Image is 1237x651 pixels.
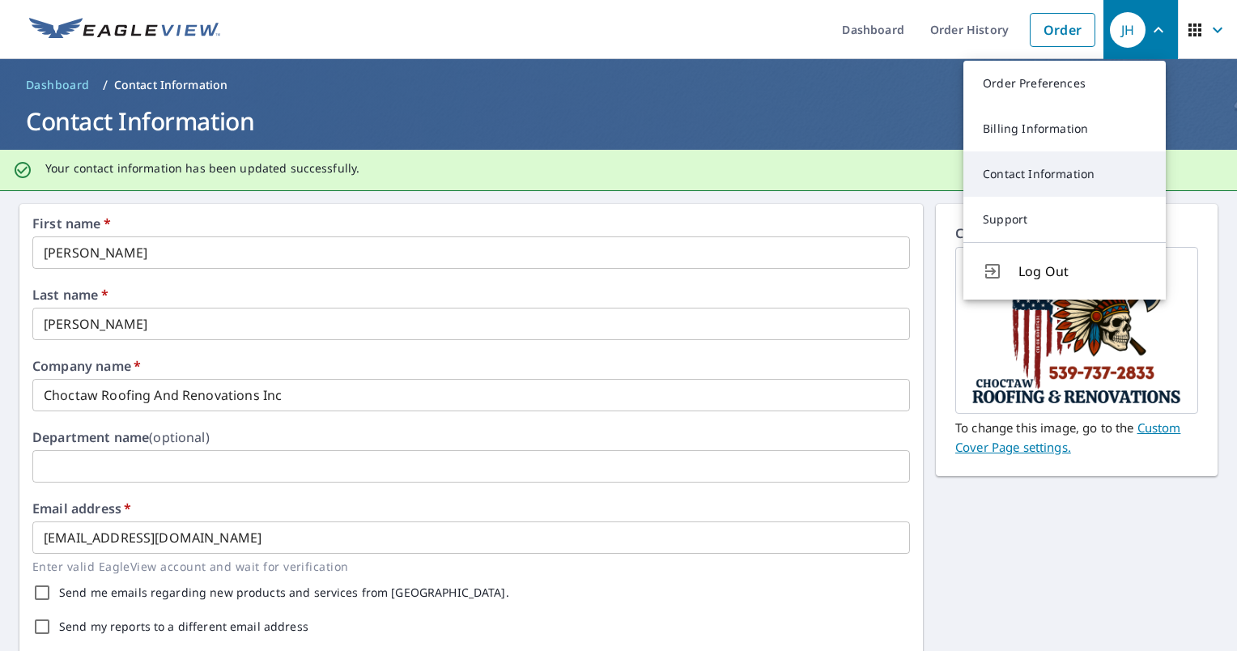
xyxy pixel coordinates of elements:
[963,242,1166,300] button: Log Out
[963,151,1166,197] a: Contact Information
[32,502,131,515] label: Email address
[59,587,509,598] label: Send me emails regarding new products and services from [GEOGRAPHIC_DATA].
[963,106,1166,151] a: Billing Information
[955,419,1180,455] a: Custome cover page
[32,360,141,372] label: Company name
[19,104,1218,138] h1: Contact Information
[32,431,210,444] label: Department name
[59,621,308,632] label: Send my reports to a different email address
[32,557,899,576] p: Enter valid EagleView account and wait for verification
[29,18,220,42] img: EV Logo
[32,217,111,230] label: First name
[26,77,90,93] span: Dashboard
[114,77,228,93] p: Contact Information
[969,249,1185,411] img: Yard Signs .png
[1110,12,1146,48] div: JH
[103,75,108,95] li: /
[963,197,1166,242] a: Support
[149,428,210,446] b: (optional)
[1030,13,1095,47] a: Order
[32,288,108,301] label: Last name
[45,161,359,176] p: Your contact information has been updated successfully.
[19,72,1218,98] nav: breadcrumb
[955,414,1198,457] p: To change this image, go to the
[19,72,96,98] a: Dashboard
[955,223,1198,247] p: Company Logo
[1018,262,1146,281] span: Log Out
[963,61,1166,106] a: Order Preferences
